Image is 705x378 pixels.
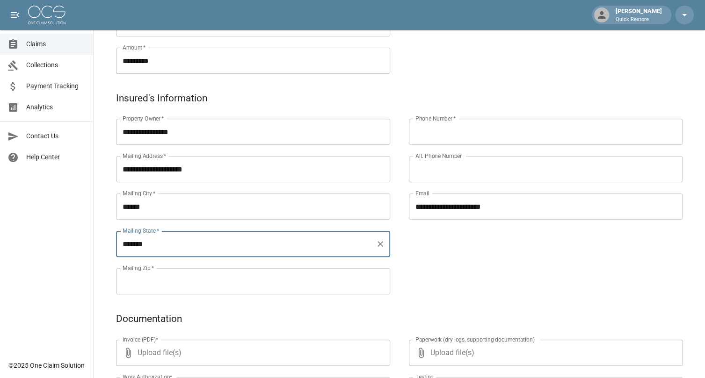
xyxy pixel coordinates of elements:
[26,102,86,112] span: Analytics
[138,340,365,366] span: Upload file(s)
[415,152,462,160] label: Alt. Phone Number
[415,189,429,197] label: Email
[8,361,85,370] div: © 2025 One Claim Solution
[123,335,159,343] label: Invoice (PDF)*
[28,6,65,24] img: ocs-logo-white-transparent.png
[612,7,666,23] div: [PERSON_NAME]
[123,189,156,197] label: Mailing City
[26,131,86,141] span: Contact Us
[430,340,658,366] span: Upload file(s)
[26,39,86,49] span: Claims
[374,237,387,250] button: Clear
[123,114,164,122] label: Property Owner
[26,81,86,91] span: Payment Tracking
[415,335,535,343] label: Paperwork (dry logs, supporting documentation)
[123,227,159,235] label: Mailing State
[616,16,662,24] p: Quick Restore
[26,152,86,162] span: Help Center
[123,264,154,272] label: Mailing Zip
[123,43,146,51] label: Amount
[26,60,86,70] span: Collections
[6,6,24,24] button: open drawer
[123,152,166,160] label: Mailing Address
[415,114,456,122] label: Phone Number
